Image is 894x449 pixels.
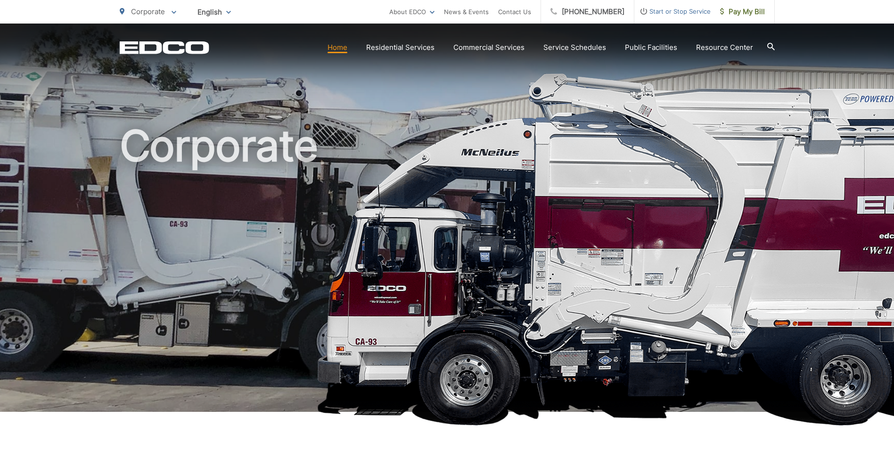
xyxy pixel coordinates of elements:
[328,42,347,53] a: Home
[453,42,525,53] a: Commercial Services
[131,7,165,16] span: Corporate
[120,122,775,420] h1: Corporate
[389,6,435,17] a: About EDCO
[498,6,531,17] a: Contact Us
[543,42,606,53] a: Service Schedules
[625,42,677,53] a: Public Facilities
[366,42,435,53] a: Residential Services
[444,6,489,17] a: News & Events
[696,42,753,53] a: Resource Center
[120,41,209,54] a: EDCD logo. Return to the homepage.
[190,4,238,20] span: English
[720,6,765,17] span: Pay My Bill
